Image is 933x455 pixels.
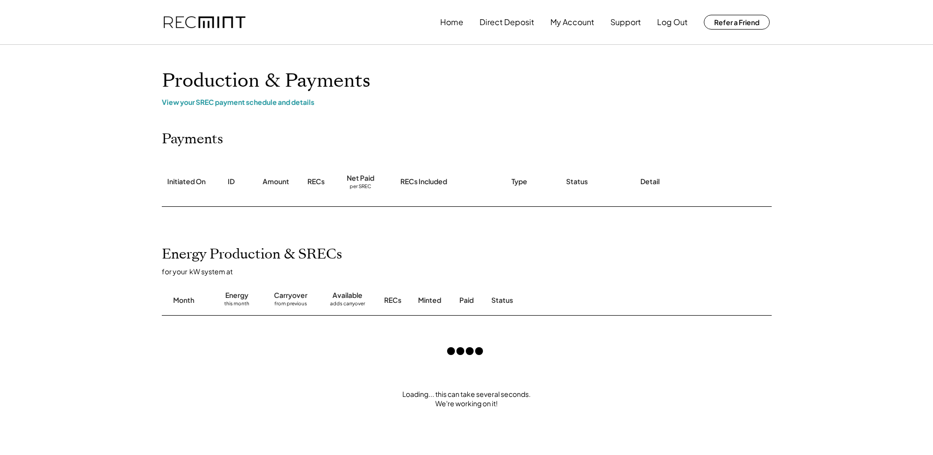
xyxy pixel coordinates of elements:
[307,177,325,187] div: RECs
[167,177,206,187] div: Initiated On
[152,390,782,409] div: Loading... this can take several seconds. We're working on it!
[162,131,223,148] h2: Payments
[228,177,235,187] div: ID
[640,177,660,187] div: Detail
[704,15,770,30] button: Refer a Friend
[347,173,374,183] div: Net Paid
[274,291,307,300] div: Carryover
[512,177,527,187] div: Type
[162,267,782,276] div: for your kW system at
[332,291,362,300] div: Available
[162,246,342,263] h2: Energy Production & SRECs
[550,12,594,32] button: My Account
[224,300,249,310] div: this month
[350,183,371,191] div: per SREC
[459,295,474,305] div: Paid
[610,12,641,32] button: Support
[173,295,194,305] div: Month
[440,12,463,32] button: Home
[480,12,534,32] button: Direct Deposit
[566,177,588,187] div: Status
[164,16,245,29] img: recmint-logotype%403x.png
[400,177,447,187] div: RECs Included
[657,12,688,32] button: Log Out
[225,291,248,300] div: Energy
[274,300,307,310] div: from previous
[330,300,365,310] div: adds carryover
[491,295,659,305] div: Status
[162,69,772,93] h1: Production & Payments
[384,295,401,305] div: RECs
[263,177,289,187] div: Amount
[162,97,772,106] div: View your SREC payment schedule and details
[418,295,441,305] div: Minted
